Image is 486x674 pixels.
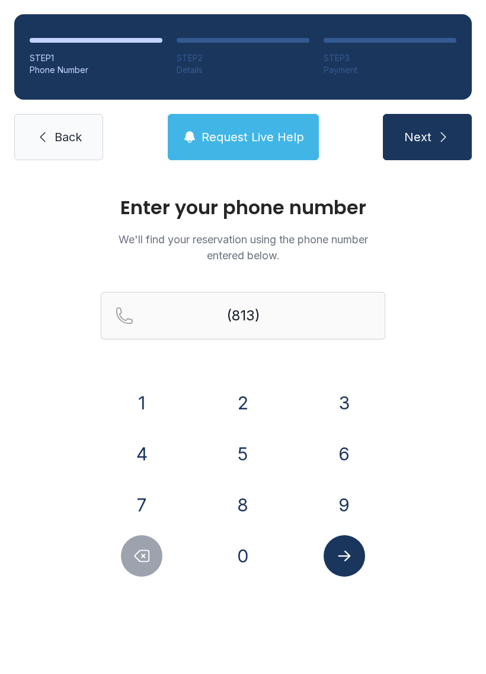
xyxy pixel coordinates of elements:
div: Details [177,64,309,76]
span: Request Live Help [202,129,304,145]
button: 5 [222,433,264,475]
input: Reservation phone number [101,292,385,339]
button: 9 [324,484,365,526]
div: STEP 3 [324,52,456,64]
div: Payment [324,64,456,76]
button: Submit lookup form [324,535,365,577]
button: 0 [222,535,264,577]
button: 8 [222,484,264,526]
button: 7 [121,484,162,526]
button: 2 [222,382,264,424]
div: Phone Number [30,64,162,76]
button: 6 [324,433,365,475]
div: STEP 1 [30,52,162,64]
span: Next [404,129,431,145]
div: STEP 2 [177,52,309,64]
button: 3 [324,382,365,424]
button: Delete number [121,535,162,577]
p: We'll find your reservation using the phone number entered below. [101,231,385,263]
button: 1 [121,382,162,424]
button: 4 [121,433,162,475]
h1: Enter your phone number [101,198,385,217]
span: Back [55,129,82,145]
